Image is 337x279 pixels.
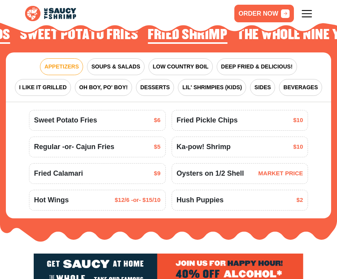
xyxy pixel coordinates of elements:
span: MARKET PRICE [258,169,303,178]
span: $5 [154,142,161,151]
li: 4 of 4 [20,27,138,45]
span: APPETIZERS [44,63,79,71]
span: Hush Puppies [177,195,224,205]
button: DEEP FRIED & DELICIOUS! [217,58,297,75]
a: ORDER NOW [234,5,294,22]
img: logo [25,6,76,21]
span: Oysters on 1/2 Shell [177,168,244,179]
span: Regular -or- Cajun Fries [34,142,114,152]
span: $6 [154,116,161,125]
span: Ka-pow! Shrimp [177,142,231,152]
button: I LIKE IT GRILLED [15,79,71,96]
span: $2 [297,196,303,205]
h2: Fried Shrimp [148,27,227,43]
button: APPETIZERS [40,58,83,75]
button: SIDES [250,79,275,96]
h2: Sweet Potato Fries [20,27,138,43]
button: DESSERTS [136,79,174,96]
span: LOW COUNTRY BOIL [153,63,208,71]
span: Fried Calamari [34,168,83,179]
span: LIL' SHRIMPIES (KIDS) [182,83,242,92]
span: Fried Pickle Chips [177,115,238,126]
span: Sweet Potato Fries [34,115,97,126]
span: $10 [293,142,303,151]
button: OH BOY, PO' BOY! [75,79,132,96]
span: Hot Wings [34,195,69,205]
span: OH BOY, PO' BOY! [79,83,128,92]
button: BEVERAGES [279,79,322,96]
button: SOUPS & SALADS [87,58,144,75]
span: $10 [293,116,303,125]
span: BEVERAGES [283,83,318,92]
span: $9 [154,169,161,178]
button: LOW COUNTRY BOIL [149,58,213,75]
button: LIL' SHRIMPIES (KIDS) [178,79,246,96]
span: I LIKE IT GRILLED [19,83,67,92]
span: SOUPS & SALADS [91,63,140,71]
span: $12/6 -or- $15/10 [115,196,161,205]
span: SIDES [254,83,271,92]
span: DEEP FRIED & DELICIOUS! [221,63,293,71]
span: DESSERTS [140,83,170,92]
li: 1 of 4 [148,27,227,45]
